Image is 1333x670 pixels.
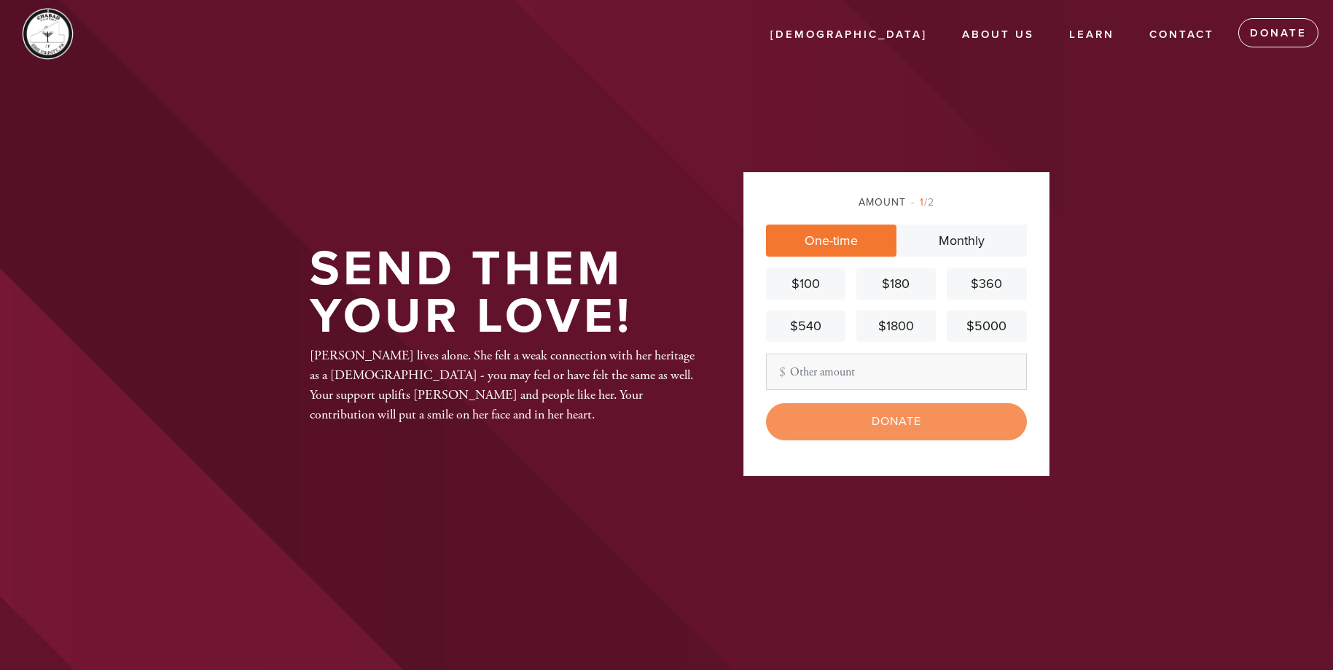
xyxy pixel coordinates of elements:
[772,274,840,294] div: $100
[947,311,1026,342] a: $5000
[856,268,936,300] a: $180
[862,316,930,336] div: $1800
[310,246,696,340] h1: Send them your love!
[1238,18,1318,47] a: Donate
[22,7,74,60] img: chabad_eirie_jc_white.png
[856,311,936,342] a: $1800
[951,21,1045,49] a: About us
[766,311,845,342] a: $540
[953,274,1020,294] div: $360
[947,268,1026,300] a: $360
[920,196,924,209] span: 1
[1058,21,1125,49] a: Learn
[759,21,938,49] a: [DEMOGRAPHIC_DATA]
[896,225,1027,257] a: Monthly
[310,346,696,424] div: [PERSON_NAME] lives alone. She felt a weak connection with her heritage as a [DEMOGRAPHIC_DATA] -...
[766,354,1027,390] input: Other amount
[953,316,1020,336] div: $5000
[862,274,930,294] div: $180
[766,268,845,300] a: $100
[911,196,934,209] span: /2
[772,316,840,336] div: $540
[766,225,896,257] a: One-time
[766,195,1027,210] div: Amount
[1138,21,1225,49] a: Contact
